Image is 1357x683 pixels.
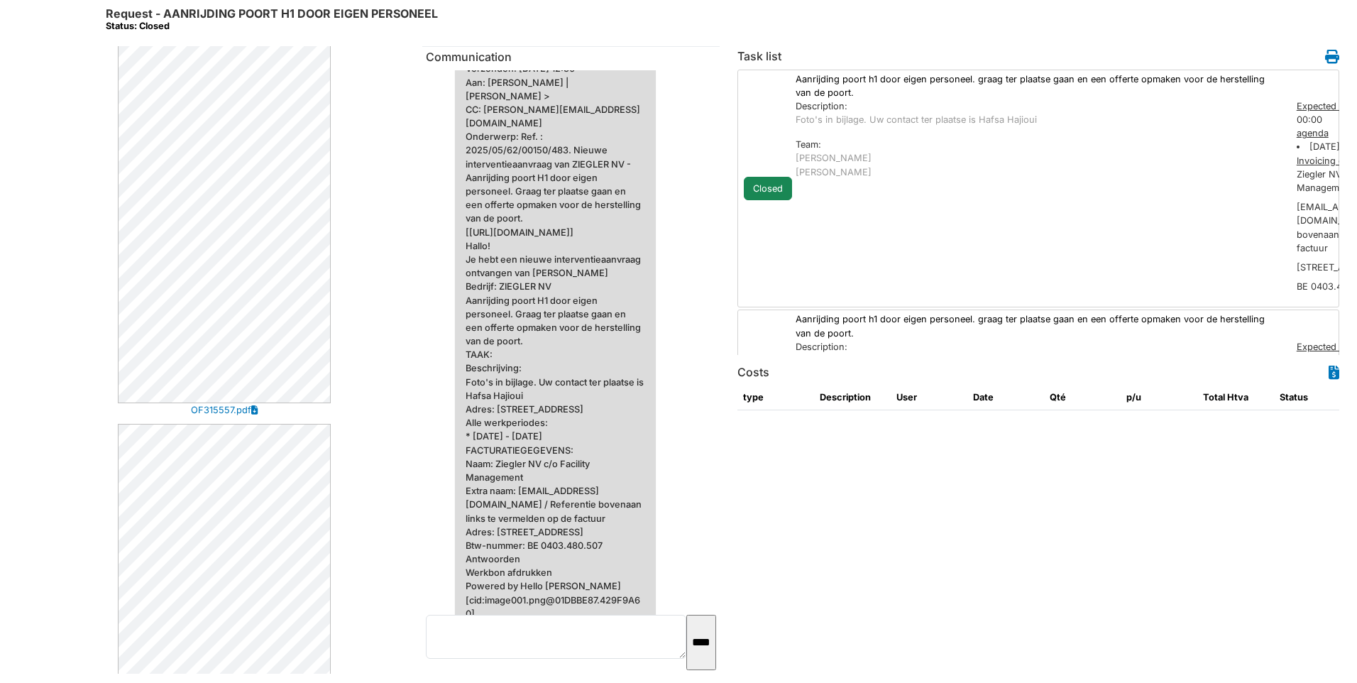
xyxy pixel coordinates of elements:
[426,50,512,64] span: translation missing: en.communication.communication
[466,579,645,621] p: Powered by Hello [PERSON_NAME] [cid:image001.png@01DBBE87.429F9A60]
[796,151,1282,165] div: [PERSON_NAME]
[466,361,645,375] p: Beschrijving:
[1227,392,1248,403] span: translation missing: en.HTVA
[796,99,1282,113] div: Description:
[466,444,645,457] p: FACTURATIEGEGEVENS:
[1044,385,1121,410] th: Qté
[106,21,438,31] div: Status: Closed
[796,340,1282,354] div: Description:
[1203,392,1225,403] span: translation missing: en.total
[466,525,645,539] p: Adres: [STREET_ADDRESS]
[1274,385,1351,410] th: Status
[744,177,792,200] div: Closed
[466,430,645,443] p: * [DATE] - [DATE]
[737,366,769,379] h6: Costs
[789,312,1290,339] div: Aanrijding poort h1 door eigen personeel. graag ter plaatse gaan en een offerte opmaken voor de h...
[466,416,645,430] p: Alle werkperiodes:
[737,385,814,410] th: type
[796,354,1282,367] p: Foto's in bijlage. Uw contact ter plaatse is Hafsa Hajioui
[466,35,645,226] p: Van: [EMAIL_ADDRESS][DOMAIN_NAME] > Verzonden: [DATE] 12:36 Aan: [PERSON_NAME] | [PERSON_NAME] > ...
[466,239,645,253] p: Hallo!
[466,403,645,416] p: Adres: [STREET_ADDRESS]
[796,165,1282,179] div: [PERSON_NAME]
[466,226,645,239] p: [[URL][DOMAIN_NAME]]
[1121,385,1197,410] th: p/u
[191,403,251,417] a: OF315557.pdf
[796,138,1282,151] div: Team:
[466,280,645,293] p: Bedrijf: ZIEGLER NV
[466,539,645,580] p: Btw-nummer: BE 0403.480.507 Antwoorden Werkbon afdrukken
[891,385,967,410] th: User
[466,457,645,484] p: Naam: Ziegler NV c/o Facility Management
[466,294,645,362] p: Aanrijding poort H1 door eigen personeel. Graag ter plaatse gaan en een offerte opmaken voor de h...
[1325,50,1339,64] i: Work order
[789,72,1290,99] div: Aanrijding poort h1 door eigen personeel. graag ter plaatse gaan en een offerte opmaken voor de h...
[737,50,781,63] h6: Task list
[466,484,645,525] p: Extra naam: [EMAIL_ADDRESS][DOMAIN_NAME] / Referentie bovenaan links te vermelden op de factuur
[796,113,1282,126] p: Foto's in bijlage. Uw contact ter plaatse is Hafsa Hajioui
[967,385,1044,410] th: Date
[814,385,891,410] th: Description
[466,376,645,403] p: Foto's in bijlage. Uw contact ter plaatse is Hafsa Hajioui
[466,253,645,280] p: Je hebt een nieuwe interventieaanvraag ontvangen van [PERSON_NAME]
[106,7,438,32] h6: Request - AANRIJDING POORT H1 DOOR EIGEN PERSONEEL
